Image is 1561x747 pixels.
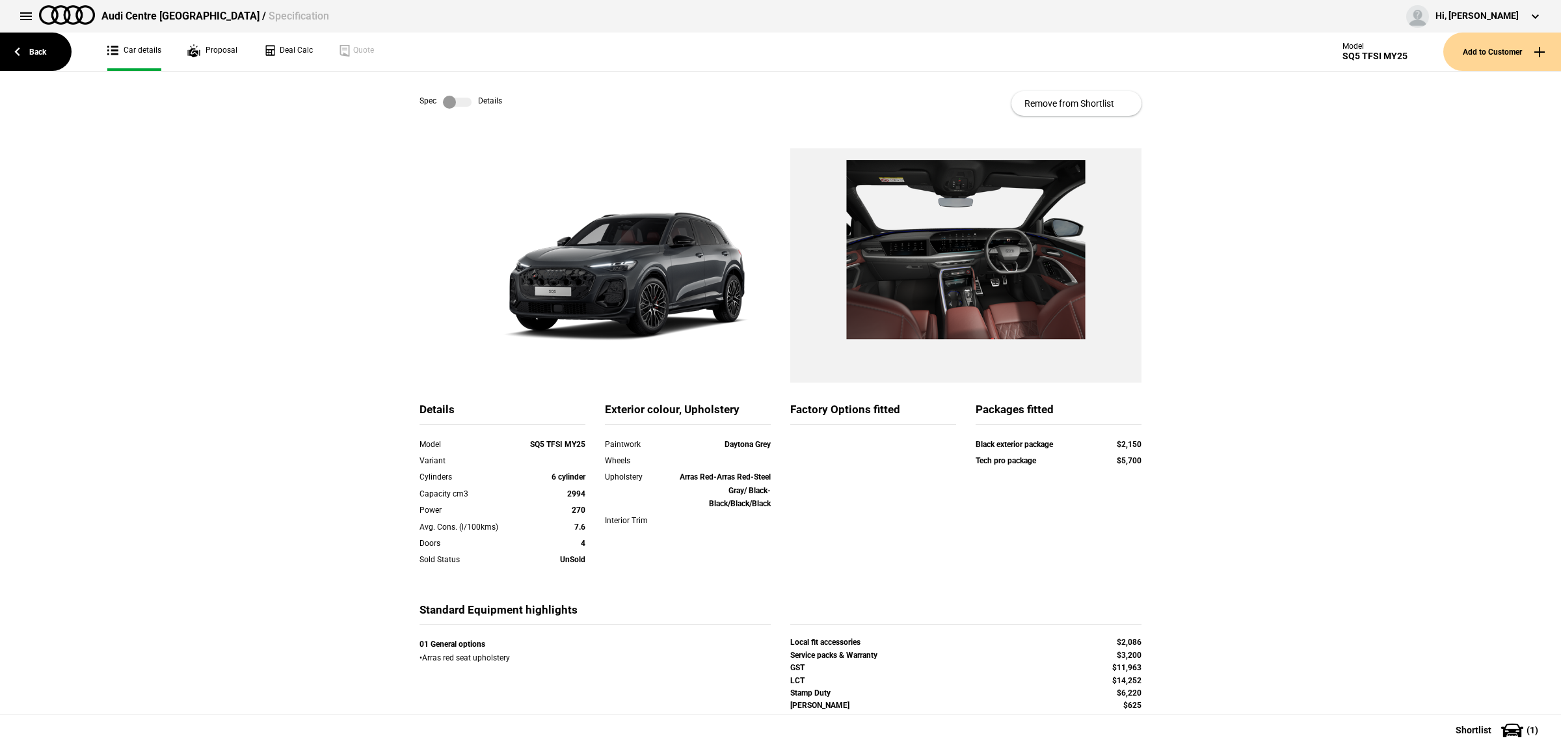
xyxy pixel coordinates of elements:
a: Deal Calc [263,33,313,71]
strong: Arras Red-Arras Red-Steel Gray/ Black-Black/Black/Black [680,472,771,508]
div: Variant [420,454,519,467]
strong: 270 [572,506,585,515]
div: Upholstery [605,470,671,483]
strong: [PERSON_NAME] [790,701,849,710]
div: Doors [420,537,519,550]
strong: Service packs & Warranty [790,651,877,660]
strong: Stamp Duty [790,688,831,698]
span: Specification [269,10,329,22]
div: Packages fitted [976,402,1141,425]
strong: 4 [581,539,585,548]
strong: 01 General options [420,640,485,649]
a: Car details [107,33,161,71]
div: Standard Equipment highlights [420,603,771,625]
div: Factory Options fitted [790,402,956,425]
div: Paintwork [605,438,671,451]
strong: 2994 [567,489,585,498]
div: Audi Centre [GEOGRAPHIC_DATA] / [101,9,329,23]
div: Spec Details [420,96,502,109]
div: Details [420,402,585,425]
strong: 7.6 [574,523,585,532]
strong: $625 [1123,701,1141,710]
strong: UnSold [560,555,585,564]
strong: Tech pro package [976,456,1036,465]
strong: $3,200 [1117,651,1141,660]
div: Capacity cm3 [420,487,519,500]
div: • Arras red seat upholstery [420,638,771,664]
strong: $2,150 [1117,440,1141,449]
span: ( 1 ) [1527,726,1538,735]
div: Hi, [PERSON_NAME] [1435,10,1519,23]
button: Remove from Shortlist [1011,91,1141,116]
strong: 6 cylinder [552,472,585,482]
strong: GST [790,663,805,672]
strong: $14,252 [1112,676,1141,685]
strong: Black exterior package [976,440,1053,449]
div: Model [1342,42,1408,51]
strong: $2,086 [1117,638,1141,647]
strong: Daytona Grey [725,440,771,449]
button: Add to Customer [1443,33,1561,71]
div: Power [420,504,519,517]
div: Sold Status [420,553,519,566]
div: SQ5 TFSI MY25 [1342,51,1408,62]
div: Exterior colour, Upholstery [605,402,771,425]
span: Shortlist [1456,726,1491,735]
strong: $6,220 [1117,688,1141,698]
strong: $11,963 [1112,663,1141,672]
img: audi.png [39,5,95,25]
strong: LCT [790,676,805,685]
strong: Local fit accessories [790,638,861,647]
div: Avg. Cons. (l/100kms) [420,521,519,534]
button: Shortlist(1) [1436,714,1561,746]
strong: $5,700 [1117,456,1141,465]
div: Model [420,438,519,451]
div: Interior Trim [605,514,671,527]
a: Proposal [187,33,237,71]
strong: SQ5 TFSI MY25 [530,440,585,449]
div: Wheels [605,454,671,467]
div: Cylinders [420,470,519,483]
